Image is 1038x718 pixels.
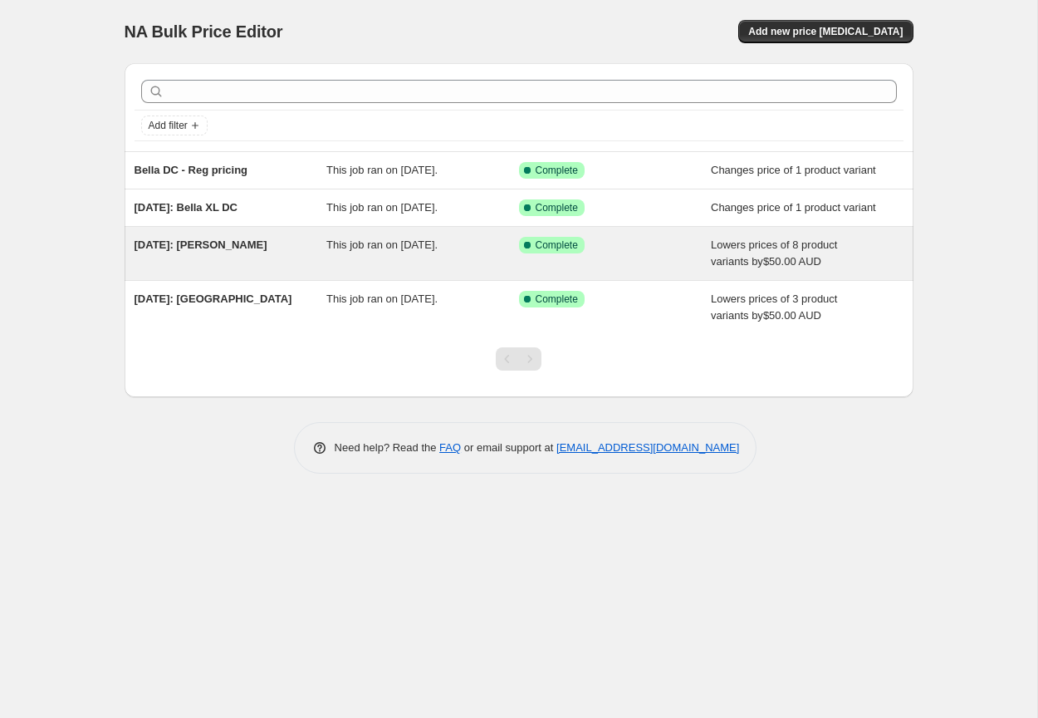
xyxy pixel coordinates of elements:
nav: Pagination [496,347,541,371]
span: Lowers prices of 3 product variants by [711,293,837,322]
span: Complete [536,293,578,306]
button: Add new price [MEDICAL_DATA] [738,20,913,43]
span: $50.00 AUD [763,255,821,268]
span: This job ran on [DATE]. [326,164,438,176]
span: Complete [536,164,578,177]
span: $50.00 AUD [763,309,821,322]
a: [EMAIL_ADDRESS][DOMAIN_NAME] [556,441,739,454]
span: Bella DC - Reg pricing [135,164,248,176]
span: This job ran on [DATE]. [326,201,438,214]
span: Add new price [MEDICAL_DATA] [748,25,903,38]
span: [DATE]: [PERSON_NAME] [135,239,267,251]
span: Lowers prices of 8 product variants by [711,239,837,268]
span: Changes price of 1 product variant [711,201,876,214]
span: Changes price of 1 product variant [711,164,876,176]
button: Add filter [141,116,208,135]
span: This job ran on [DATE]. [326,293,438,305]
span: Need help? Read the [335,441,440,454]
span: Complete [536,239,578,252]
span: This job ran on [DATE]. [326,239,438,251]
a: FAQ [439,441,461,454]
span: Complete [536,201,578,214]
span: Add filter [149,119,188,132]
span: [DATE]: [GEOGRAPHIC_DATA] [135,293,292,305]
span: [DATE]: Bella XL DC [135,201,237,214]
span: NA Bulk Price Editor [125,22,283,41]
span: or email support at [461,441,556,454]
